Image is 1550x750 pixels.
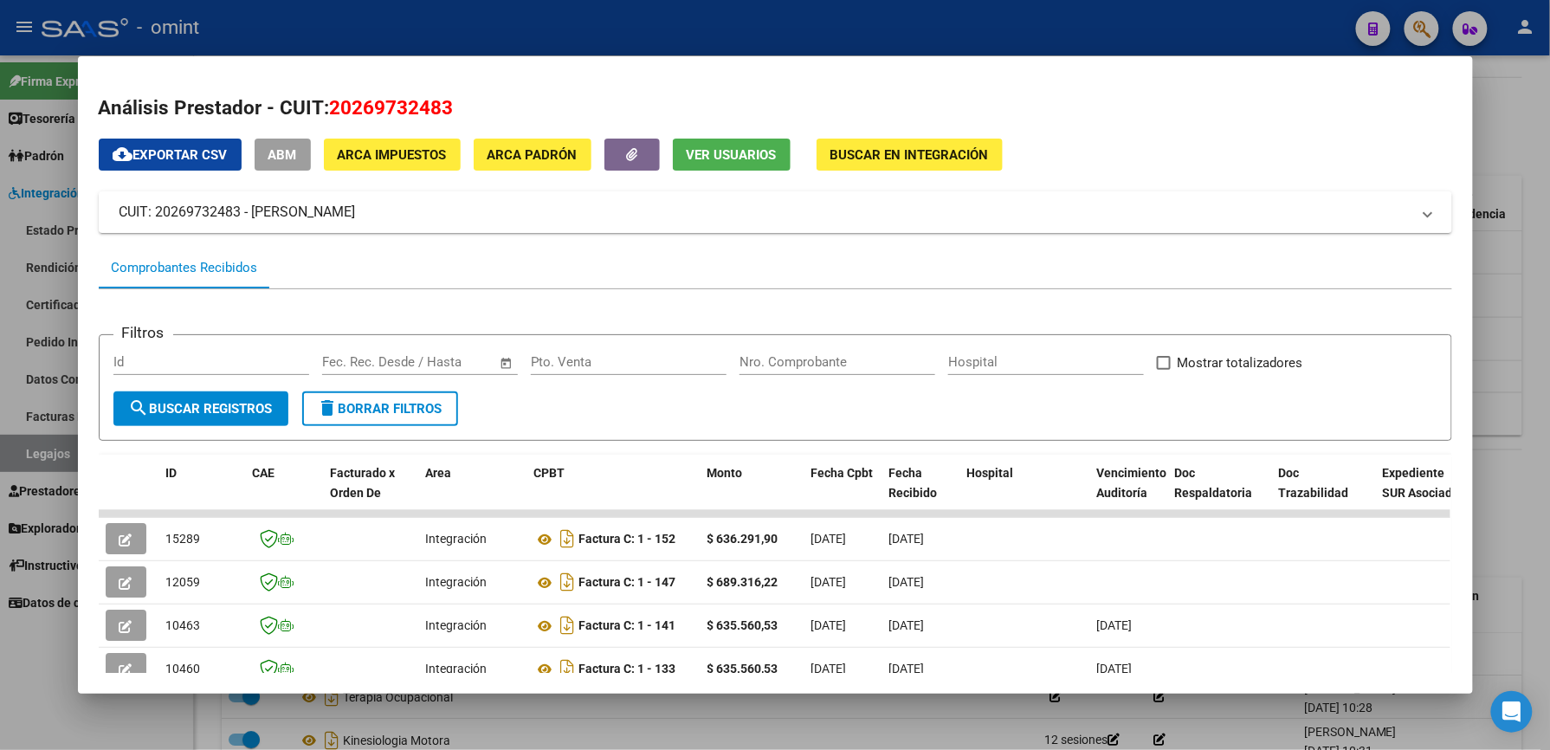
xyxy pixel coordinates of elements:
[811,618,847,632] span: [DATE]
[707,532,778,546] strong: $ 636.291,90
[804,455,882,531] datatable-header-cell: Fecha Cpbt
[166,575,201,589] span: 12059
[331,466,396,500] span: Facturado x Orden De
[302,391,458,426] button: Borrar Filtros
[707,575,778,589] strong: $ 689.316,22
[166,466,178,480] span: ID
[338,147,447,163] span: ARCA Impuestos
[426,575,488,589] span: Integración
[1178,352,1303,373] span: Mostrar totalizadores
[557,655,579,682] i: Descargar documento
[1168,455,1272,531] datatable-header-cell: Doc Respaldatoria
[811,466,874,480] span: Fecha Cpbt
[1097,662,1133,676] span: [DATE]
[113,391,288,426] button: Buscar Registros
[960,455,1090,531] datatable-header-cell: Hospital
[967,466,1014,480] span: Hospital
[129,401,273,417] span: Buscar Registros
[119,202,1411,223] mat-panel-title: CUIT: 20269732483 - [PERSON_NAME]
[99,139,242,171] button: Exportar CSV
[1376,455,1471,531] datatable-header-cell: Expediente SUR Asociado
[246,455,324,531] datatable-header-cell: CAE
[112,258,258,278] div: Comprobantes Recibidos
[579,663,676,676] strong: Factura C: 1 - 133
[324,139,461,171] button: ARCA Impuestos
[889,618,925,632] span: [DATE]
[527,455,701,531] datatable-header-cell: CPBT
[113,321,173,344] h3: Filtros
[159,455,246,531] datatable-header-cell: ID
[255,139,311,171] button: ABM
[811,662,847,676] span: [DATE]
[707,662,778,676] strong: $ 635.560,53
[882,455,960,531] datatable-header-cell: Fecha Recibido
[557,525,579,553] i: Descargar documento
[1097,466,1167,500] span: Vencimiento Auditoría
[113,144,133,165] mat-icon: cloud_download
[811,575,847,589] span: [DATE]
[1097,618,1133,632] span: [DATE]
[426,662,488,676] span: Integración
[253,466,275,480] span: CAE
[687,147,777,163] span: Ver Usuarios
[488,147,578,163] span: ARCA Padrón
[318,398,339,418] mat-icon: delete
[707,618,778,632] strong: $ 635.560,53
[579,619,676,633] strong: Factura C: 1 - 141
[1090,455,1168,531] datatable-header-cell: Vencimiento Auditoría
[496,353,516,373] button: Open calendar
[889,466,938,500] span: Fecha Recibido
[426,532,488,546] span: Integración
[330,96,454,119] span: 20269732483
[426,466,452,480] span: Area
[426,618,488,632] span: Integración
[557,568,579,596] i: Descargar documento
[534,466,565,480] span: CPBT
[419,455,527,531] datatable-header-cell: Area
[1279,466,1349,500] span: Doc Trazabilidad
[817,139,1003,171] button: Buscar en Integración
[811,532,847,546] span: [DATE]
[1175,466,1253,500] span: Doc Respaldatoria
[394,354,478,370] input: End date
[707,466,743,480] span: Monto
[474,139,591,171] button: ARCA Padrón
[99,94,1452,123] h2: Análisis Prestador - CUIT:
[889,575,925,589] span: [DATE]
[889,532,925,546] span: [DATE]
[579,533,676,546] strong: Factura C: 1 - 152
[673,139,791,171] button: Ver Usuarios
[322,354,378,370] input: Start date
[166,532,201,546] span: 15289
[99,191,1452,233] mat-expansion-panel-header: CUIT: 20269732483 - [PERSON_NAME]
[324,455,419,531] datatable-header-cell: Facturado x Orden De
[268,147,297,163] span: ABM
[701,455,804,531] datatable-header-cell: Monto
[318,401,442,417] span: Borrar Filtros
[557,611,579,639] i: Descargar documento
[1383,466,1460,500] span: Expediente SUR Asociado
[889,662,925,676] span: [DATE]
[830,147,989,163] span: Buscar en Integración
[166,662,201,676] span: 10460
[129,398,150,418] mat-icon: search
[166,618,201,632] span: 10463
[1272,455,1376,531] datatable-header-cell: Doc Trazabilidad
[113,147,228,163] span: Exportar CSV
[579,576,676,590] strong: Factura C: 1 - 147
[1491,691,1533,733] div: Open Intercom Messenger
